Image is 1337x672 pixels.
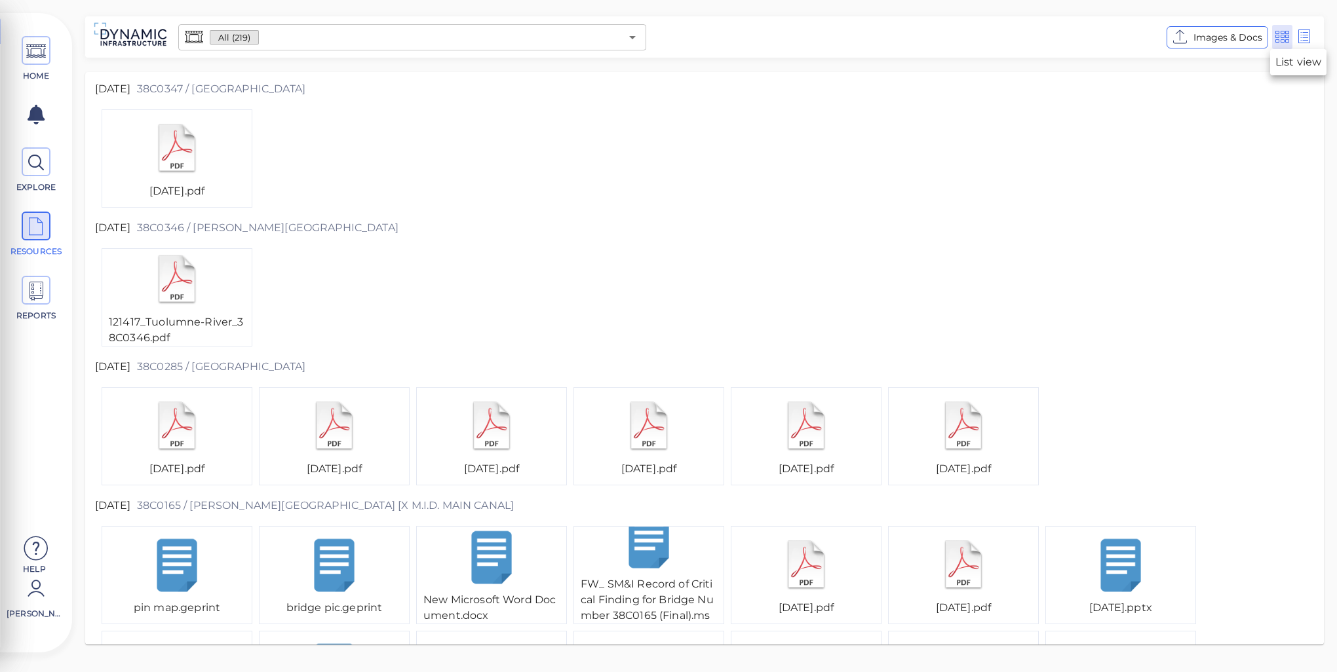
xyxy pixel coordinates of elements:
[574,576,724,643] label: FW_ SM&I Record of Critical Finding for Bridge Number 38C0165 (Final).msg
[300,531,368,599] img: pdf
[457,392,526,460] img: pdf
[95,498,130,513] span: [DATE]
[7,563,62,574] span: Help
[143,461,212,480] label: [DATE].pdf
[142,531,211,599] img: pdf
[929,600,998,619] label: [DATE].pdf
[9,70,64,82] span: HOME
[457,523,526,591] img: pdf
[772,461,841,480] label: [DATE].pdf
[143,183,212,202] label: [DATE].pdf
[127,600,227,619] label: pin map.geprint
[142,245,211,314] img: pdf
[95,81,130,97] span: [DATE]
[102,314,252,349] label: 121417_Tuolumne-River_38C0346.pdf
[623,28,642,47] button: Open
[9,310,64,322] span: REPORTS
[300,461,369,480] label: [DATE].pdf
[1193,29,1262,45] span: Images & Docs
[1083,600,1159,619] label: [DATE].pptx
[210,31,258,44] span: All (219)
[614,392,683,460] img: pdf
[280,600,389,619] label: bridge pic.geprint
[95,220,130,236] span: [DATE]
[9,246,64,257] span: RESOURCES
[614,507,683,576] img: pdf
[95,359,130,375] span: [DATE]
[1086,531,1155,599] img: pdf
[771,531,840,599] img: pdf
[615,461,684,480] label: [DATE].pdf
[7,608,62,620] span: [PERSON_NAME]
[142,114,211,183] img: pdf
[130,498,514,513] span: 38C0165 / [PERSON_NAME][GEOGRAPHIC_DATA] [X M.I.D. MAIN CANAL]
[929,461,998,480] label: [DATE].pdf
[9,181,64,193] span: EXPLORE
[929,392,998,460] img: pdf
[457,461,526,480] label: [DATE].pdf
[142,392,211,460] img: pdf
[130,81,305,97] span: 38C0347 / [GEOGRAPHIC_DATA]
[771,392,840,460] img: pdf
[417,592,566,627] label: New Microsoft Word Document.docx
[929,531,998,599] img: pdf
[772,600,841,619] label: [DATE].pdf
[130,220,398,236] span: 38C0346 / [PERSON_NAME][GEOGRAPHIC_DATA]
[130,359,305,375] span: 38C0285 / [GEOGRAPHIC_DATA]
[1281,613,1327,662] iframe: Chat
[300,392,368,460] img: pdf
